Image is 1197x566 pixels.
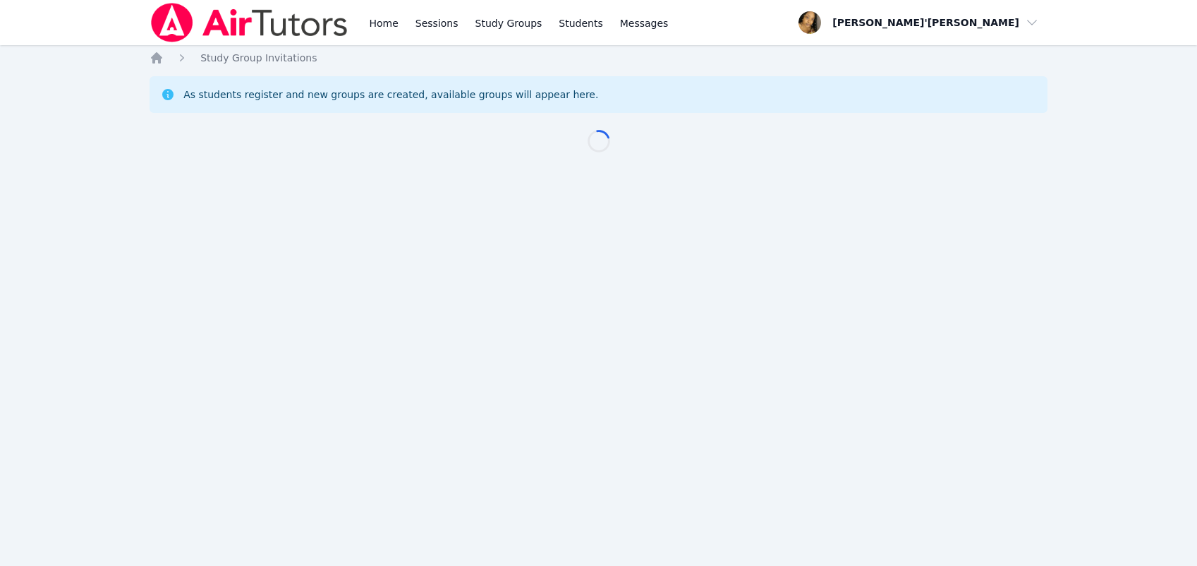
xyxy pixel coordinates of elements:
[150,51,1047,65] nav: Breadcrumb
[183,88,598,102] div: As students register and new groups are created, available groups will appear here.
[200,51,317,65] a: Study Group Invitations
[620,16,669,30] span: Messages
[150,3,349,42] img: Air Tutors
[200,52,317,64] span: Study Group Invitations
